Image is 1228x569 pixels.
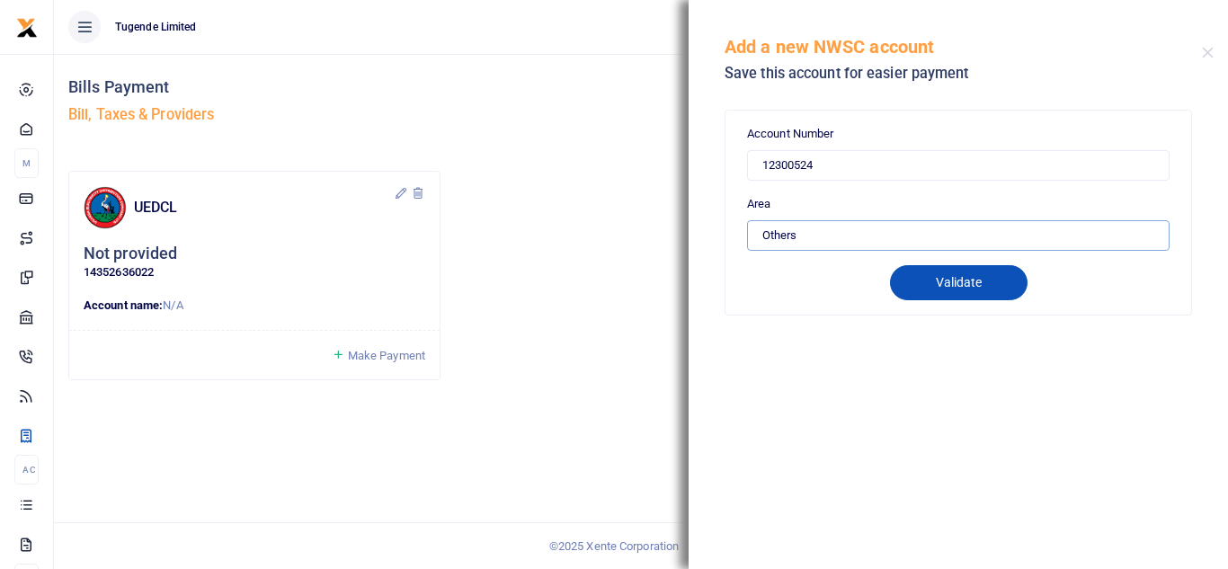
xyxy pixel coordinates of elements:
h4: Bills Payment [68,77,634,97]
h5: Bill, Taxes & Providers [68,106,634,124]
p: 14352636022 [84,263,425,282]
a: logo-small logo-large logo-large [16,20,38,33]
h4: UEDCL [134,198,394,218]
a: Make Payment [332,345,425,366]
span: Make Payment [348,349,425,362]
input: Enter account number [747,150,1170,181]
select: Default select example [747,220,1170,251]
label: Account Number [747,125,833,143]
h5: Not provided [84,244,177,264]
div: Click to update [84,244,425,282]
label: Area [747,195,770,213]
span: N/A [163,298,182,312]
button: Validate [890,265,1028,300]
li: M [14,148,39,178]
span: Tugende Limited [108,19,204,35]
h5: Save this account for easier payment [725,65,1202,83]
strong: Account name: [84,298,163,312]
img: logo-small [16,17,38,39]
button: Close [1202,47,1214,58]
h5: Add a new NWSC account [725,36,1202,58]
li: Ac [14,455,39,485]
